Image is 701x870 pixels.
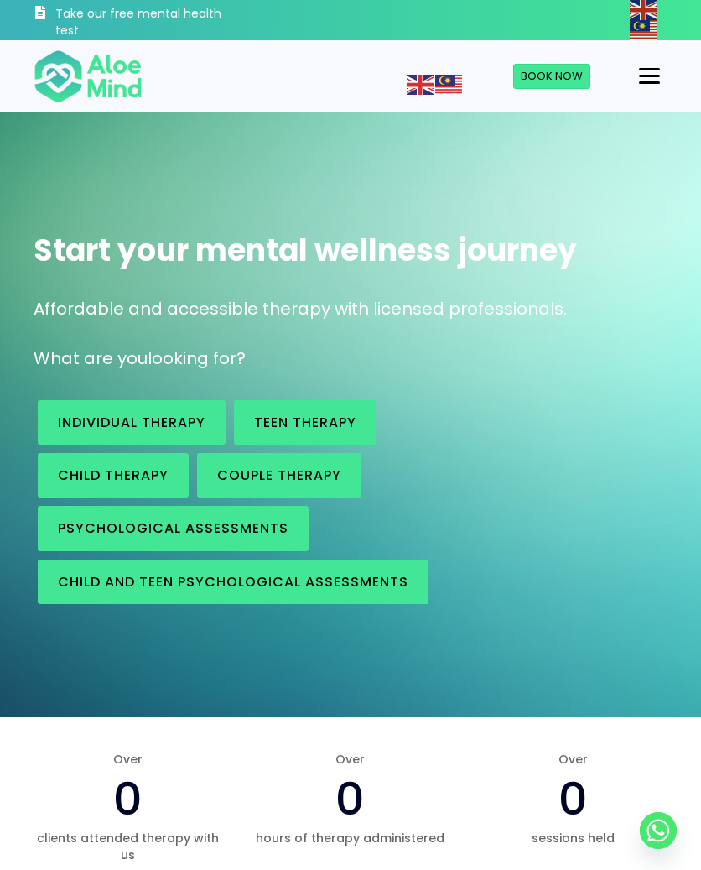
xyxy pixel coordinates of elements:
span: 0 [558,767,588,831]
img: Aloe mind Logo [34,49,143,104]
a: Malay [630,21,658,38]
a: Child Therapy [38,453,189,498]
span: Over [479,751,667,768]
span: Over [256,751,444,768]
a: Take our free mental health test [34,4,224,40]
a: Psychological assessments [38,506,309,550]
img: ms [435,75,462,95]
span: Child Therapy [58,466,169,485]
span: Couple therapy [217,466,341,485]
span: Child and Teen Psychological assessments [58,572,408,591]
a: Teen Therapy [234,400,376,445]
span: Individual therapy [58,413,205,432]
a: Malay [435,76,464,92]
a: Child and Teen Psychological assessments [38,560,428,604]
a: English [630,1,658,18]
h3: Take our free mental health test [55,6,224,39]
span: Psychological assessments [58,518,288,538]
a: Individual therapy [38,400,226,445]
span: Over [34,751,222,768]
span: hours of therapy administered [256,830,444,847]
img: ms [630,20,657,40]
button: Menu [632,62,667,91]
span: Start your mental wellness journey [34,229,577,272]
a: Whatsapp [640,812,677,849]
span: 0 [113,767,143,831]
span: clients attended therapy with us [34,830,222,864]
span: What are you [34,346,148,370]
span: looking for? [148,346,246,370]
a: Book Now [513,64,590,89]
p: Affordable and accessible therapy with licensed professionals. [34,297,667,321]
span: Teen Therapy [254,413,356,432]
a: English [407,76,435,92]
span: sessions held [479,830,667,847]
span: Book Now [521,68,583,84]
a: Couple therapy [197,453,361,498]
img: en [407,75,434,95]
span: 0 [335,767,365,831]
